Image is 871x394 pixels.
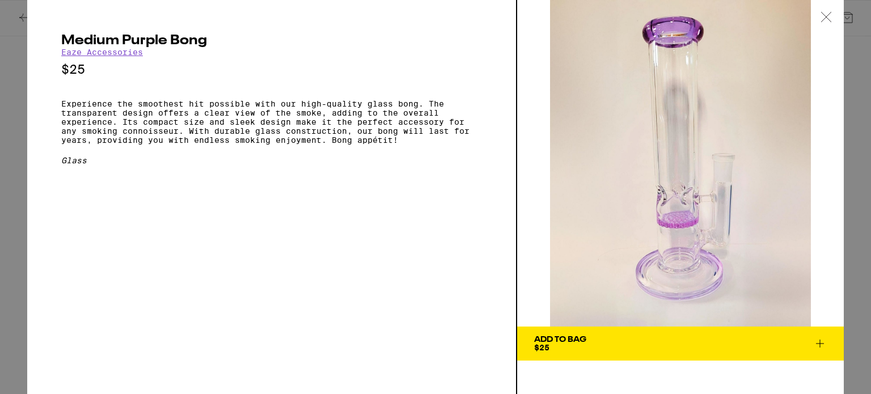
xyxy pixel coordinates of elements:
button: Add To Bag$25 [517,327,844,361]
span: $25 [534,343,549,352]
div: Glass [61,156,482,165]
h2: Medium Purple Bong [61,34,482,48]
span: Help [26,8,49,18]
a: Eaze Accessories [61,48,143,57]
p: Experience the smoothest hit possible with our high-quality glass bong. The transparent design of... [61,99,482,145]
div: Add To Bag [534,336,586,344]
p: $25 [61,62,482,77]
